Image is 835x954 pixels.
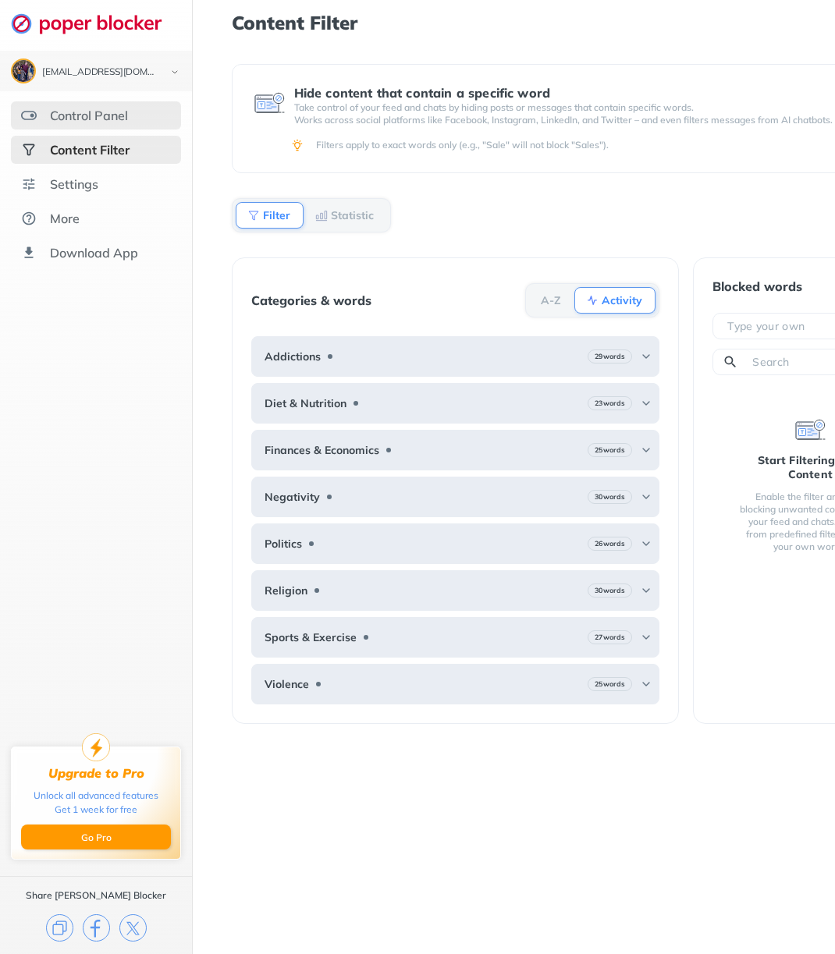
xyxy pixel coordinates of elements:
b: Diet & Nutrition [265,397,346,410]
img: download-app.svg [21,245,37,261]
div: Get 1 week for free [55,803,137,817]
img: copy.svg [46,914,73,942]
div: Blocked words [712,279,802,293]
div: Download App [50,245,138,261]
b: 30 words [595,491,625,502]
b: 27 words [595,632,625,643]
img: Statistic [315,209,328,222]
div: Settings [50,176,98,192]
img: upgrade-to-pro.svg [82,733,110,761]
img: social-selected.svg [21,142,37,158]
img: Filter [247,209,260,222]
img: features.svg [21,108,37,123]
b: 25 words [595,445,625,456]
div: Control Panel [50,108,128,123]
b: 30 words [595,585,625,596]
img: about.svg [21,211,37,226]
b: Addictions [265,350,321,363]
img: facebook.svg [83,914,110,942]
div: cwburton9@gmail.com [42,67,158,78]
img: settings.svg [21,176,37,192]
img: Activity [586,294,599,307]
b: 29 words [595,351,625,362]
div: Unlock all advanced features [34,789,158,803]
div: Categories & words [251,293,371,307]
b: Statistic [331,211,374,220]
div: Upgrade to Pro [48,766,144,781]
b: Politics [265,537,302,550]
img: logo-webpage.svg [11,12,179,34]
div: More [50,211,80,226]
b: Religion [265,584,307,597]
b: Violence [265,678,309,690]
b: A-Z [541,296,561,305]
img: chevron-bottom-black.svg [165,64,184,80]
b: Filter [263,211,290,220]
b: Negativity [265,491,320,503]
div: Content Filter [50,142,130,158]
b: Finances & Economics [265,444,379,456]
b: Sports & Exercise [265,631,357,644]
b: 25 words [595,679,625,690]
b: Activity [602,296,642,305]
b: 26 words [595,538,625,549]
img: ACg8ocJWhNEAKsxilSPuTbtwnHs42qnJxv66UdAYgtporpCgVD5Qltcc=s96-c [12,60,34,82]
div: Share [PERSON_NAME] Blocker [26,889,166,902]
b: 23 words [595,398,625,409]
img: x.svg [119,914,147,942]
button: Go Pro [21,825,171,849]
